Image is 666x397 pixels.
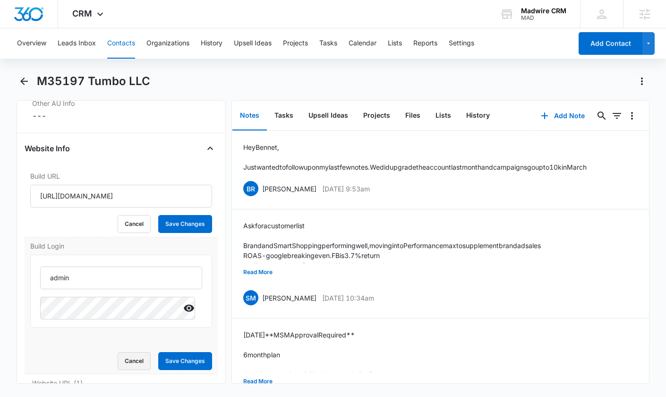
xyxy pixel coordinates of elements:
button: Close [203,141,218,156]
p: [PERSON_NAME] [262,293,316,303]
button: Notes [232,101,267,130]
button: History [201,28,222,59]
p: Goal: Customer Acquisition, Improve Online Presence [243,370,450,380]
p: Ask for a customer list [243,221,541,231]
button: Settings [449,28,474,59]
button: Cancel [118,215,151,233]
p: [DATE] 10:34am [322,293,374,303]
p: [PERSON_NAME] [262,184,316,194]
button: Filters [609,108,624,123]
p: and Remarketing on Facebook. Sitweide promotion [243,260,541,270]
p: Hey Bennet, [243,142,587,152]
span: SM [243,290,258,305]
input: Username [40,267,202,289]
button: Overflow Menu [624,108,640,123]
button: Overview [17,28,46,59]
p: ROAS- google breaking even. FB is 3.7% return [243,250,541,260]
p: Just wanted to follow up on my last few notes. We did upgrade the account last month and campaign... [243,162,587,172]
button: Actions [634,74,649,89]
button: Projects [283,28,308,59]
label: Build URL [30,171,212,181]
button: Add Note [531,104,594,127]
h4: Website Info [25,143,70,154]
button: Organizations [146,28,189,59]
div: Other AU Info--- [25,95,218,125]
label: Website URL (1) [32,378,210,388]
p: Brand and Smart Shopping performing well, moving into Performance max to supplement brand ad sales [243,241,541,250]
p: 6 month plan [243,350,450,360]
span: CRM [72,9,92,18]
h1: M35197 Tumbo LLC [37,74,150,88]
button: Files [398,101,428,130]
button: Upsell Ideas [301,101,356,130]
label: Other AU Info [32,98,210,108]
button: Add Contact [579,32,642,55]
p: [DATE] 9:53am [322,184,370,194]
button: Cancel [118,352,151,370]
button: Contacts [107,28,135,59]
div: account id [521,15,566,21]
button: Calendar [349,28,376,59]
button: Show [181,301,196,316]
button: Search... [594,108,609,123]
input: Build URL [30,185,212,207]
button: Save Changes [158,352,212,370]
button: Reports [413,28,437,59]
button: Lists [388,28,402,59]
p: [DATE] **MSM Approval Required** [243,330,450,340]
span: BR [243,181,258,196]
button: Projects [356,101,398,130]
button: Tasks [319,28,337,59]
button: Back [17,74,31,89]
div: account name [521,7,566,15]
button: Read More [243,372,273,390]
button: History [459,101,497,130]
button: Lists [428,101,459,130]
dd: --- [32,110,210,121]
button: Tasks [267,101,301,130]
button: Upsell Ideas [234,28,272,59]
button: Leads Inbox [58,28,96,59]
button: Read More [243,263,273,281]
label: Build Login [30,241,212,251]
button: Save Changes [158,215,212,233]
